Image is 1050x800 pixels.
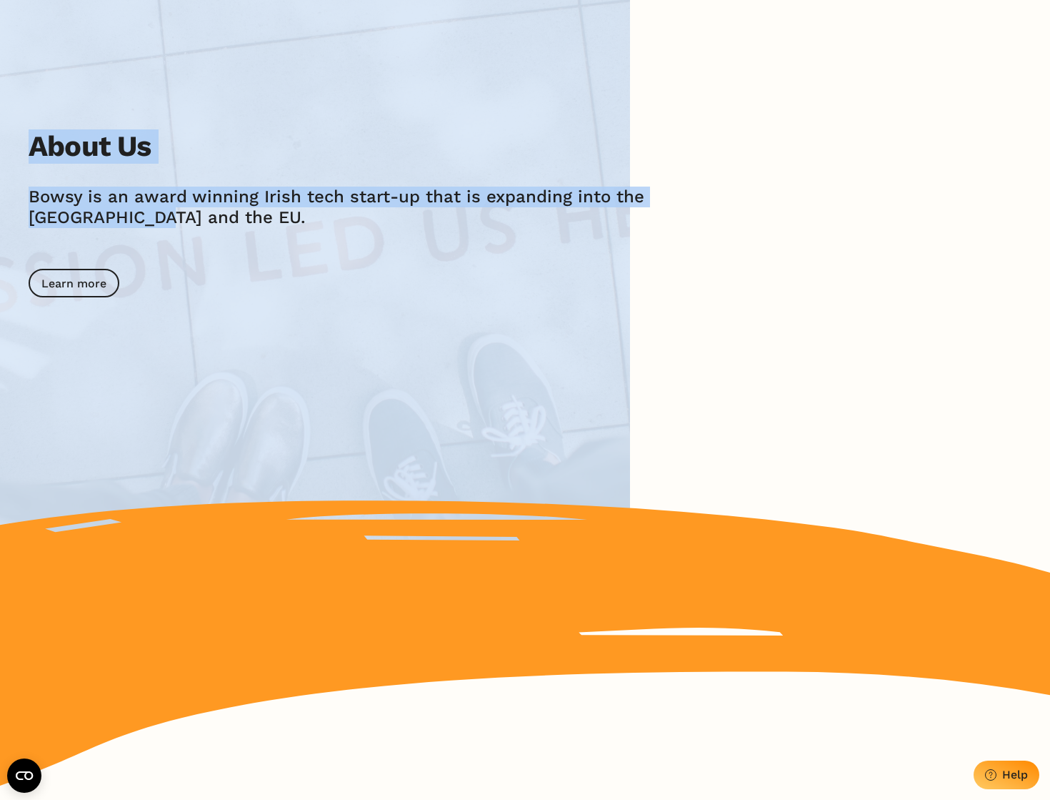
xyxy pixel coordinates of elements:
[974,761,1039,789] button: Help
[29,129,151,164] h2: About Us
[41,277,106,290] div: Learn more
[29,269,119,297] button: Learn more
[29,187,703,228] h2: Bowsy is an award winning Irish tech start-up that is expanding into the [GEOGRAPHIC_DATA] and th...
[1002,768,1028,781] div: Help
[7,759,41,793] button: Open CMP widget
